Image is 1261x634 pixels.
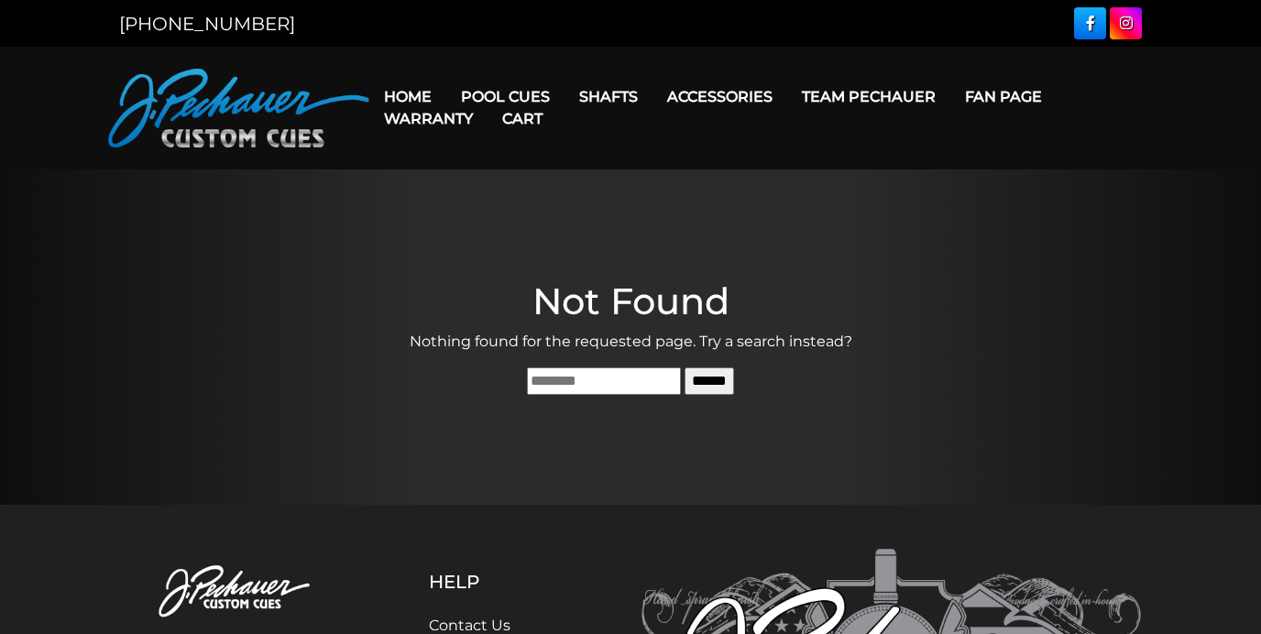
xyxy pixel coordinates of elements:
a: Accessories [652,73,787,120]
a: Warranty [369,95,488,142]
a: Cart [488,95,557,142]
a: [PHONE_NUMBER] [119,13,295,35]
h5: Help [429,571,571,593]
a: Shafts [565,73,652,120]
img: Pechauer Custom Cues [108,69,369,148]
a: Team Pechauer [787,73,950,120]
a: Contact Us [429,617,510,634]
a: Pool Cues [446,73,565,120]
a: Fan Page [950,73,1057,120]
a: Home [369,73,446,120]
